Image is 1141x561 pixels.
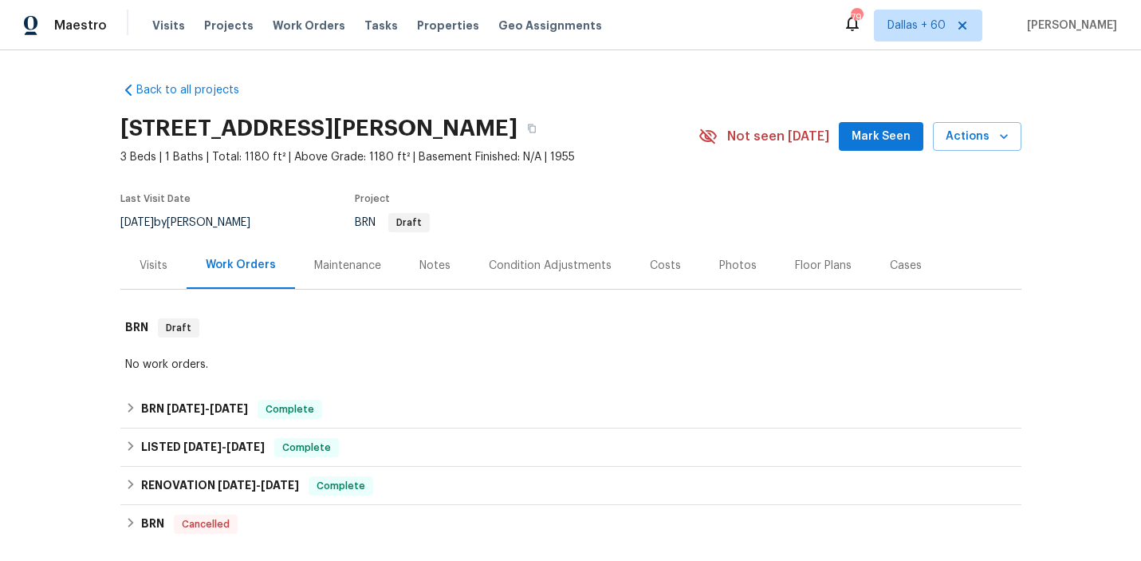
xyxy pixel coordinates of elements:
div: Work Orders [206,257,276,273]
span: [DATE] [261,480,299,491]
span: Last Visit Date [120,194,191,203]
span: Cancelled [175,516,236,532]
span: - [183,441,265,452]
span: Project [355,194,390,203]
span: Draft [159,320,198,336]
span: [DATE] [210,403,248,414]
div: Floor Plans [795,258,852,274]
div: BRN [DATE]-[DATE]Complete [120,390,1021,429]
span: [DATE] [120,217,154,228]
span: Geo Assignments [498,18,602,34]
h6: BRN [141,515,164,534]
span: Not seen [DATE] [727,128,829,144]
div: Maintenance [314,258,381,274]
h2: [STREET_ADDRESS][PERSON_NAME] [120,120,517,136]
div: No work orders. [125,357,1017,373]
span: Projects [204,18,254,34]
div: Condition Adjustments [489,258,612,274]
div: BRN Draft [120,302,1021,354]
span: [DATE] [183,441,222,452]
div: by [PERSON_NAME] [120,213,270,232]
span: [DATE] [167,403,205,414]
div: Photos [719,258,757,274]
span: - [218,480,299,491]
div: Visits [140,258,167,274]
span: [DATE] [218,480,256,491]
span: Dallas + 60 [887,18,946,34]
span: BRN [355,217,430,228]
a: Back to all projects [120,82,273,98]
span: Draft [390,218,428,227]
span: Properties [417,18,479,34]
span: - [167,403,248,414]
div: Notes [419,258,450,274]
button: Mark Seen [839,122,923,152]
h6: LISTED [141,438,265,457]
span: [PERSON_NAME] [1021,18,1117,34]
span: Visits [152,18,185,34]
h6: RENOVATION [141,476,299,496]
span: Complete [310,478,372,494]
span: Work Orders [273,18,345,34]
span: 3 Beds | 1 Baths | Total: 1180 ft² | Above Grade: 1180 ft² | Basement Finished: N/A | 1955 [120,149,698,165]
span: Complete [259,401,321,417]
div: LISTED [DATE]-[DATE]Complete [120,429,1021,467]
div: Cases [890,258,922,274]
h6: BRN [141,400,248,419]
span: Actions [946,127,1009,147]
span: Complete [276,440,337,456]
button: Actions [933,122,1021,152]
span: Tasks [364,20,398,31]
div: BRN Cancelled [120,505,1021,543]
button: Copy Address [517,114,546,143]
div: Costs [650,258,681,274]
span: [DATE] [226,441,265,452]
div: RENOVATION [DATE]-[DATE]Complete [120,467,1021,505]
span: Maestro [54,18,107,34]
h6: BRN [125,318,148,338]
div: 794 [851,10,862,26]
span: Mark Seen [852,127,911,147]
